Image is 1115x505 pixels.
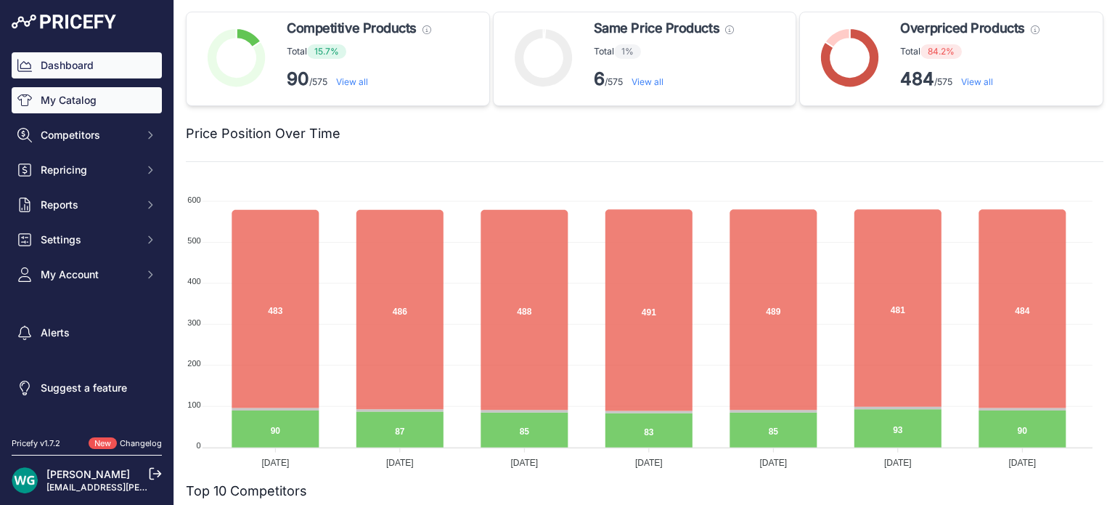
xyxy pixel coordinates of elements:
span: Repricing [41,163,136,177]
nav: Sidebar [12,52,162,420]
tspan: 200 [187,359,200,368]
a: [EMAIL_ADDRESS][PERSON_NAME][DOMAIN_NAME] [46,482,270,493]
tspan: [DATE] [759,458,787,468]
span: Same Price Products [594,18,719,39]
p: /575 [287,68,431,91]
tspan: 600 [187,195,200,204]
tspan: [DATE] [635,458,663,468]
button: Repricing [12,157,162,183]
span: My Account [41,267,136,282]
span: 15.7% [307,44,346,59]
strong: 484 [900,68,934,89]
span: Overpriced Products [900,18,1024,39]
tspan: 400 [187,277,200,286]
tspan: 100 [187,400,200,409]
button: Settings [12,227,162,253]
span: Competitive Products [287,18,417,39]
a: View all [336,76,368,87]
p: /575 [594,68,734,91]
span: 84.2% [920,44,962,59]
a: [PERSON_NAME] [46,468,130,480]
img: Pricefy Logo [12,15,116,29]
p: /575 [900,68,1039,91]
tspan: 0 [197,441,201,450]
h2: Price Position Over Time [186,124,340,144]
tspan: 500 [187,236,200,245]
button: Reports [12,192,162,218]
span: Settings [41,233,136,247]
a: Dashboard [12,52,162,78]
button: My Account [12,262,162,288]
h2: Top 10 Competitors [186,481,307,501]
div: Pricefy v1.7.2 [12,437,60,450]
button: Competitors [12,122,162,148]
tspan: [DATE] [261,458,289,468]
strong: 90 [287,68,309,89]
tspan: [DATE] [510,458,538,468]
p: Total [287,44,431,59]
a: Alerts [12,320,162,346]
p: Total [594,44,734,59]
span: New [89,437,117,450]
a: View all [961,76,993,87]
strong: 6 [594,68,605,89]
p: Total [900,44,1039,59]
tspan: 300 [187,318,200,327]
tspan: [DATE] [884,458,912,468]
a: Changelog [120,438,162,448]
span: Competitors [41,128,136,142]
span: Reports [41,198,136,212]
tspan: [DATE] [1008,458,1036,468]
a: View all [632,76,663,87]
span: 1% [614,44,641,59]
tspan: [DATE] [386,458,414,468]
a: My Catalog [12,87,162,113]
a: Suggest a feature [12,375,162,401]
